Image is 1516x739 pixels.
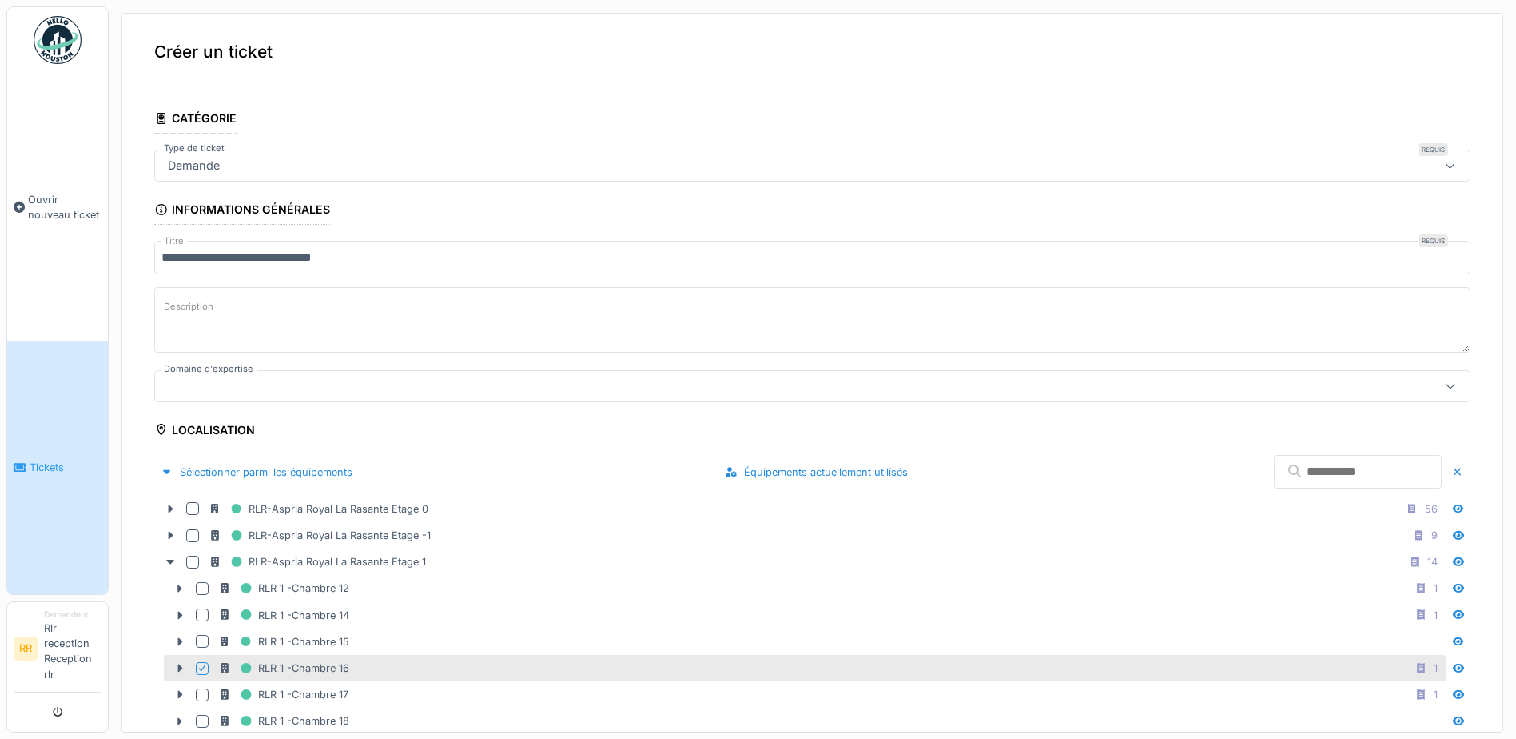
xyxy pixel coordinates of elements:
[1434,608,1438,623] div: 1
[209,525,431,545] div: RLR-Aspria Royal La Rasante Etage -1
[1419,143,1448,156] div: Requis
[44,609,101,621] div: Demandeur
[209,552,426,572] div: RLR-Aspria Royal La Rasante Etage 1
[154,198,330,225] div: Informations générales
[161,234,187,248] label: Titre
[161,142,228,155] label: Type de ticket
[218,685,348,705] div: RLR 1 -Chambre 17
[1431,528,1438,543] div: 9
[1425,501,1438,517] div: 56
[1434,661,1438,676] div: 1
[209,499,428,519] div: RLR-Aspria Royal La Rasante Etage 0
[161,297,217,317] label: Description
[122,14,1502,90] div: Créer un ticket
[14,637,38,661] li: RR
[154,418,255,445] div: Localisation
[1427,554,1438,569] div: 14
[718,461,914,483] div: Équipements actuellement utilisés
[218,578,349,598] div: RLR 1 -Chambre 12
[7,341,108,593] a: Tickets
[1419,234,1448,247] div: Requis
[44,609,101,689] li: Rlr reception Reception rlr
[28,192,101,222] span: Ouvrir nouveau ticket
[218,711,349,731] div: RLR 1 -Chambre 18
[14,609,101,693] a: RR DemandeurRlr reception Reception rlr
[154,461,359,483] div: Sélectionner parmi les équipements
[218,658,349,678] div: RLR 1 -Chambre 16
[7,73,108,341] a: Ouvrir nouveau ticket
[218,632,349,652] div: RLR 1 -Chambre 15
[218,605,349,625] div: RLR 1 -Chambre 14
[34,16,82,64] img: Badge_color-CXgf-gQk.svg
[1434,687,1438,702] div: 1
[161,362,257,376] label: Domaine d'expertise
[30,460,101,475] span: Tickets
[1434,581,1438,596] div: 1
[161,157,226,174] div: Demande
[154,106,237,134] div: Catégorie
